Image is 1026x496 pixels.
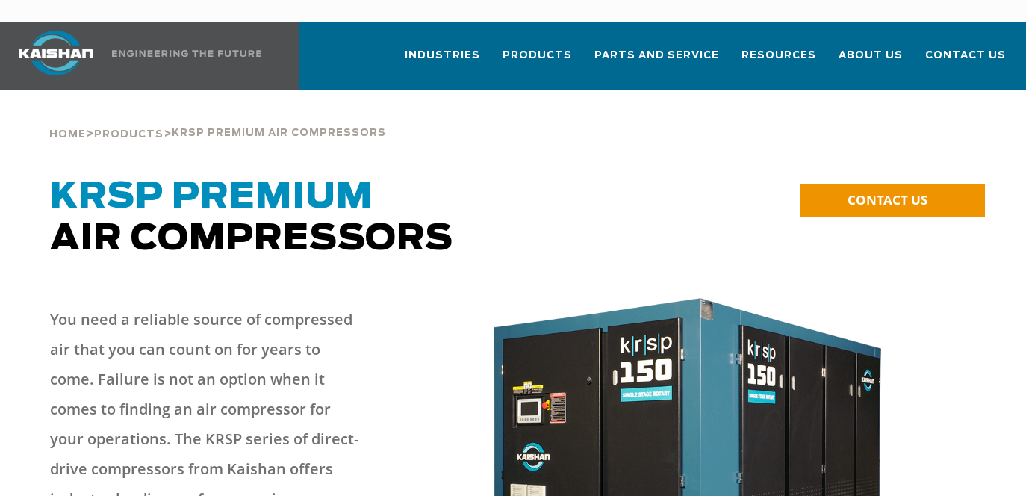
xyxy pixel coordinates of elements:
[503,36,572,87] a: Products
[503,47,572,64] span: Products
[405,47,480,64] span: Industries
[594,47,719,64] span: Parts and Service
[741,36,816,87] a: Resources
[925,47,1006,64] span: Contact Us
[94,127,164,140] a: Products
[49,90,386,146] div: > >
[594,36,719,87] a: Parts and Service
[49,130,86,140] span: Home
[839,47,903,64] span: About Us
[800,184,985,217] a: CONTACT US
[49,127,86,140] a: Home
[112,50,261,57] img: Engineering the future
[741,47,816,64] span: Resources
[405,36,480,87] a: Industries
[50,179,453,257] span: Air Compressors
[94,130,164,140] span: Products
[839,36,903,87] a: About Us
[50,179,373,215] span: KRSP Premium
[172,128,386,138] span: krsp premium air compressors
[925,36,1006,87] a: Contact Us
[848,191,927,208] span: CONTACT US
